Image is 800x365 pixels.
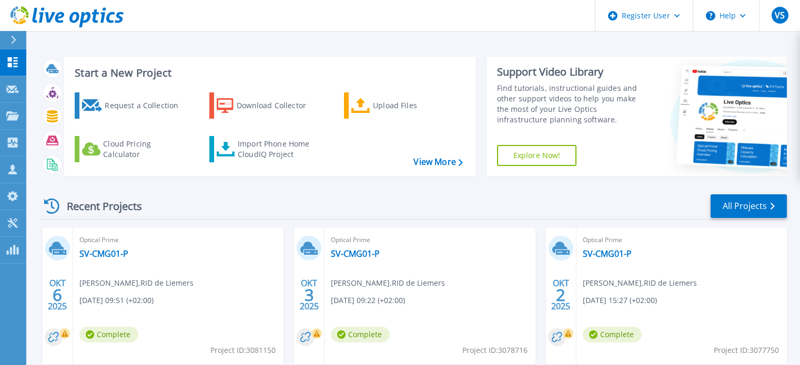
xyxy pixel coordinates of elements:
span: Complete [583,327,642,342]
span: Project ID: 3078716 [462,345,528,356]
a: All Projects [711,194,787,218]
div: OKT 2025 [47,276,67,314]
div: OKT 2025 [551,276,571,314]
div: Download Collector [237,95,321,116]
a: Upload Files [344,92,461,119]
span: Complete [331,327,390,342]
div: Support Video Library [497,65,648,79]
a: Cloud Pricing Calculator [75,136,192,162]
span: Optical Prime [79,234,277,246]
a: View More [413,157,462,167]
div: OKT 2025 [299,276,319,314]
h3: Start a New Project [75,67,462,79]
span: [PERSON_NAME] , RID de Liemers [331,277,445,289]
div: Request a Collection [105,95,189,116]
span: 2 [556,290,565,299]
span: Optical Prime [331,234,529,246]
span: [PERSON_NAME] , RID de Liemers [79,277,194,289]
div: Recent Projects [40,193,156,219]
span: [DATE] 15:27 (+02:00) [583,295,657,306]
span: VS [775,11,785,19]
div: Cloud Pricing Calculator [103,139,187,160]
span: Complete [79,327,138,342]
a: SV-CMG01-P [79,248,128,259]
span: Project ID: 3077750 [714,345,779,356]
a: Explore Now! [497,145,577,166]
span: 6 [53,290,62,299]
div: Upload Files [373,95,457,116]
div: Import Phone Home CloudIQ Project [238,139,320,160]
div: Find tutorials, instructional guides and other support videos to help you make the most of your L... [497,83,648,125]
span: [PERSON_NAME] , RID de Liemers [583,277,697,289]
span: 3 [305,290,314,299]
span: [DATE] 09:22 (+02:00) [331,295,405,306]
a: Request a Collection [75,92,192,119]
a: SV-CMG01-P [331,248,380,259]
span: [DATE] 09:51 (+02:00) [79,295,154,306]
span: Project ID: 3081150 [210,345,276,356]
a: SV-CMG01-P [583,248,632,259]
span: Optical Prime [583,234,781,246]
a: Download Collector [209,92,327,119]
